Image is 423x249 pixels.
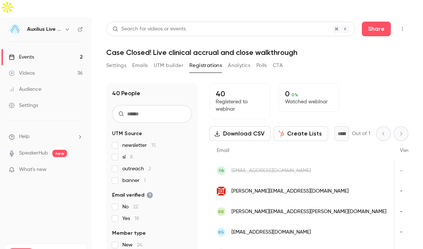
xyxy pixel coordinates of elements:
p: Watched webinar [285,98,333,105]
span: newsletter [122,142,156,149]
h1: 40 People [112,89,140,98]
span: 24 [137,242,142,248]
button: Settings [106,60,126,71]
p: Out of 1 [352,130,370,137]
button: UTM builder [154,60,183,71]
span: What's new [19,166,47,174]
span: [PERSON_NAME][EMAIL_ADDRESS][DOMAIN_NAME] [231,187,349,195]
button: Download CSV [209,126,271,141]
h6: Auxilius Live Sessions [27,26,62,33]
span: 0 % [292,92,298,97]
button: Analytics [228,60,251,71]
button: Registrations [189,60,222,71]
span: KG [218,229,224,235]
span: BB [218,208,224,215]
button: Create Lists [274,126,328,141]
span: 22 [133,204,138,209]
div: - [393,181,421,201]
button: CTA [273,60,283,71]
span: Member type [112,230,146,237]
span: Help [19,133,30,141]
span: [PERSON_NAME][EMAIL_ADDRESS][PERSON_NAME][DOMAIN_NAME] [231,208,386,216]
span: Email verified [112,192,153,199]
span: 15 [151,143,156,148]
div: - [393,160,421,181]
span: Yes [122,215,139,222]
div: Audience [9,86,41,93]
span: UTM Source [112,130,142,137]
div: Events [9,53,34,61]
p: 0 [285,89,333,98]
span: sl [122,153,133,161]
img: Auxilius Live Sessions [9,23,21,35]
span: 2 [148,166,151,171]
span: No [122,203,138,211]
button: Emails [132,60,148,71]
div: Settings [9,102,38,109]
li: help-dropdown-opener [9,133,83,141]
button: Share [362,22,391,36]
span: banner [122,177,146,184]
div: - [393,201,421,222]
span: 18 [134,216,139,221]
img: beonemed.com [217,187,226,196]
h1: Case Closed! Live clinical accrual and close walkthrough [106,48,408,57]
a: SpeakerHub [19,149,48,157]
p: 40 [216,89,264,98]
span: 8 [130,155,133,160]
span: 1 [144,178,146,183]
p: Registered to webinar [216,98,264,113]
div: Search for videos or events [112,25,186,33]
button: Polls [256,60,267,71]
span: [EMAIL_ADDRESS][DOMAIN_NAME] [231,167,311,175]
div: - [393,222,421,242]
span: New [122,241,142,249]
span: Views [400,148,413,153]
span: Email [217,148,229,153]
div: Videos [9,70,35,77]
span: new [52,150,67,157]
span: outreach [122,165,151,172]
span: TB [218,167,224,174]
span: [EMAIL_ADDRESS][DOMAIN_NAME] [231,228,311,236]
